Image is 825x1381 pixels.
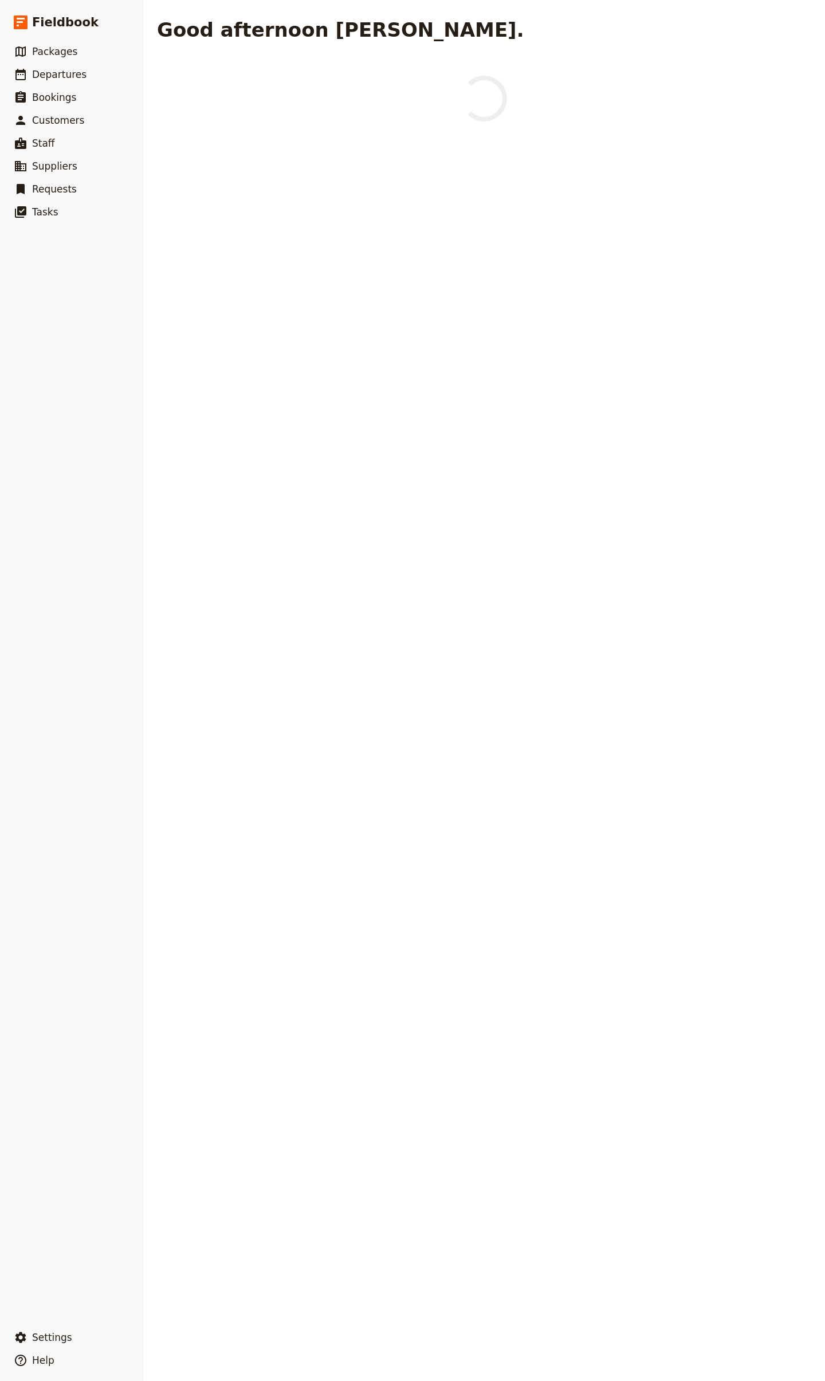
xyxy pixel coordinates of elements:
span: Departures [32,69,87,80]
span: Fieldbook [32,14,99,31]
span: Customers [32,115,84,126]
span: Packages [32,46,77,57]
span: Settings [32,1332,72,1343]
span: Help [32,1355,54,1366]
span: Bookings [32,92,76,103]
h1: Good afternoon [PERSON_NAME]. [157,18,524,41]
span: Requests [32,183,77,195]
span: Tasks [32,206,58,218]
span: Staff [32,138,55,149]
span: Suppliers [32,160,77,172]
